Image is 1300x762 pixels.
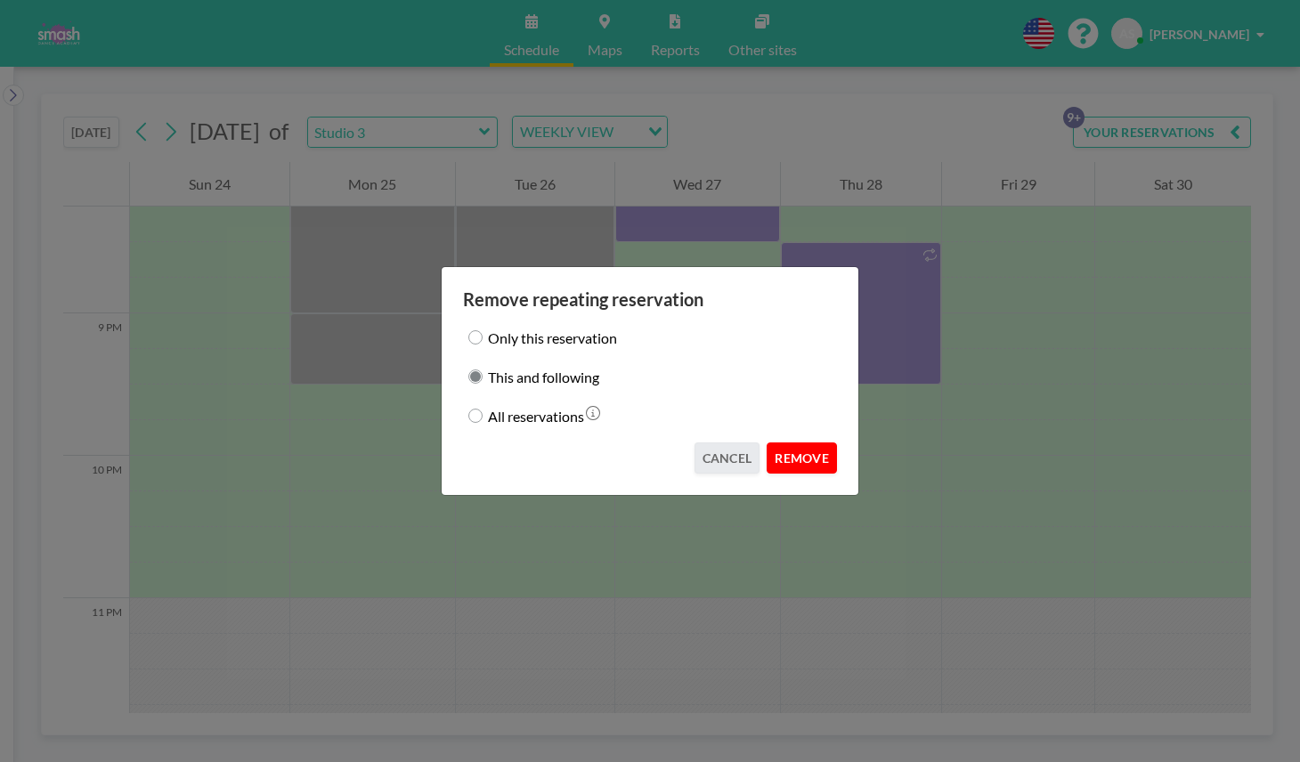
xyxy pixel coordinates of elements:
h3: Remove repeating reservation [463,288,837,311]
label: Only this reservation [488,325,617,350]
label: This and following [488,364,599,389]
button: REMOVE [767,442,837,474]
button: CANCEL [695,442,760,474]
label: All reservations [488,403,584,428]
